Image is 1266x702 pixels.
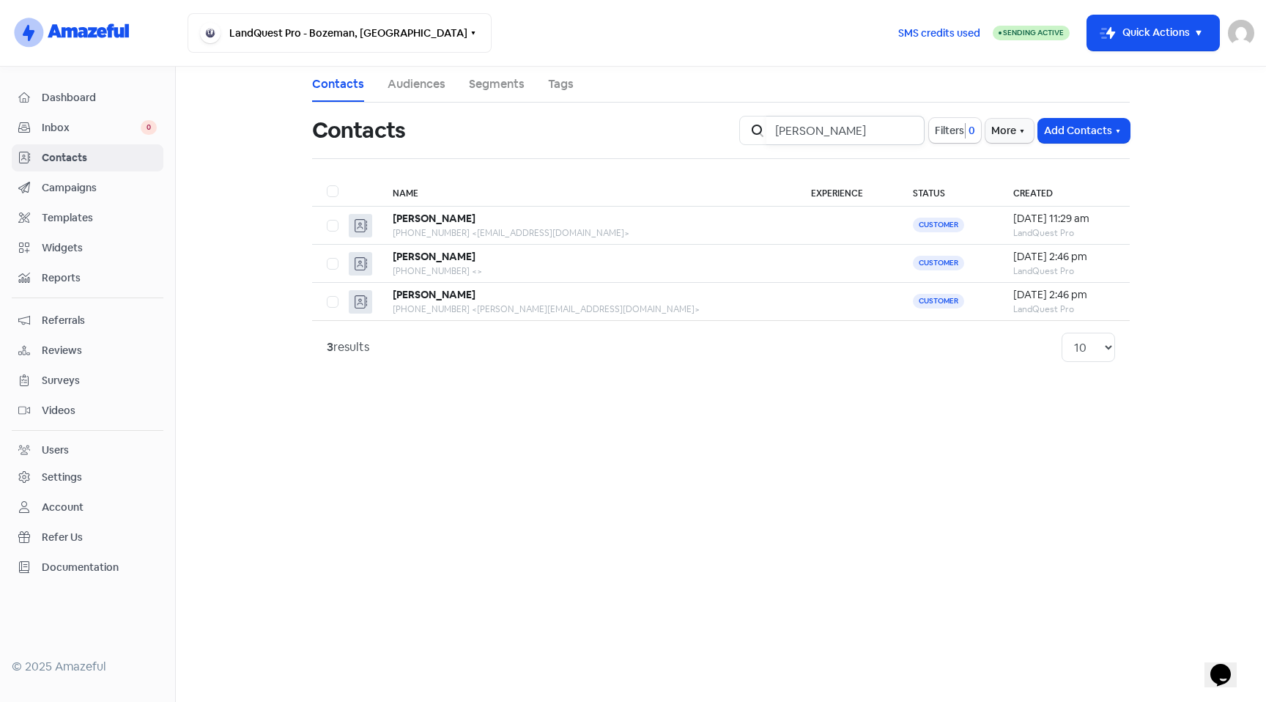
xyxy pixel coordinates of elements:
input: Search [766,116,925,145]
span: Reports [42,270,157,286]
span: Videos [42,403,157,418]
div: [PHONE_NUMBER] <[EMAIL_ADDRESS][DOMAIN_NAME]> [393,226,782,240]
b: [PERSON_NAME] [393,212,475,225]
span: Dashboard [42,90,157,106]
span: Templates [42,210,157,226]
span: 0 [966,123,975,138]
div: Account [42,500,84,515]
a: Templates [12,204,163,232]
div: © 2025 Amazeful [12,658,163,676]
a: Referrals [12,307,163,334]
span: Inbox [42,120,141,136]
span: SMS credits used [898,26,980,41]
b: [PERSON_NAME] [393,288,475,301]
span: Customer [913,218,964,232]
span: Customer [913,256,964,270]
span: Reviews [42,343,157,358]
div: Settings [42,470,82,485]
div: [PHONE_NUMBER] <[PERSON_NAME][EMAIL_ADDRESS][DOMAIN_NAME]> [393,303,782,316]
span: 0 [141,120,157,135]
div: Users [42,443,69,458]
a: Segments [469,75,525,93]
a: Reviews [12,337,163,364]
a: Account [12,494,163,521]
a: Contacts [312,75,364,93]
a: Inbox 0 [12,114,163,141]
div: [DATE] 2:46 pm [1013,249,1115,265]
a: Documentation [12,554,163,581]
div: [PHONE_NUMBER] <> [393,265,782,278]
a: Audiences [388,75,445,93]
span: Widgets [42,240,157,256]
button: Quick Actions [1087,15,1219,51]
div: results [327,339,369,356]
img: User [1228,20,1254,46]
a: Surveys [12,367,163,394]
div: LandQuest Pro [1013,265,1115,278]
div: LandQuest Pro [1013,226,1115,240]
a: Contacts [12,144,163,171]
span: Customer [913,294,964,308]
a: Users [12,437,163,464]
th: Created [999,177,1130,207]
div: [DATE] 2:46 pm [1013,287,1115,303]
strong: 3 [327,339,333,355]
span: Refer Us [42,530,157,545]
b: [PERSON_NAME] [393,250,475,263]
span: Contacts [42,150,157,166]
span: Campaigns [42,180,157,196]
a: Refer Us [12,524,163,551]
span: Sending Active [1003,28,1064,37]
a: Videos [12,397,163,424]
a: Tags [548,75,574,93]
div: [DATE] 11:29 am [1013,211,1115,226]
a: Settings [12,464,163,491]
button: Add Contacts [1038,119,1130,143]
button: More [985,119,1034,143]
a: Campaigns [12,174,163,202]
iframe: chat widget [1204,643,1251,687]
span: Surveys [42,373,157,388]
span: Filters [935,123,964,138]
a: Dashboard [12,84,163,111]
th: Status [898,177,999,207]
div: LandQuest Pro [1013,303,1115,316]
button: LandQuest Pro - Bozeman, [GEOGRAPHIC_DATA] [188,13,492,53]
button: Filters0 [929,118,981,143]
th: Name [378,177,797,207]
span: Documentation [42,560,157,575]
a: SMS credits used [886,24,993,40]
a: Reports [12,265,163,292]
a: Widgets [12,234,163,262]
span: Referrals [42,313,157,328]
a: Sending Active [993,24,1070,42]
h1: Contacts [312,107,405,154]
th: Experience [796,177,897,207]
